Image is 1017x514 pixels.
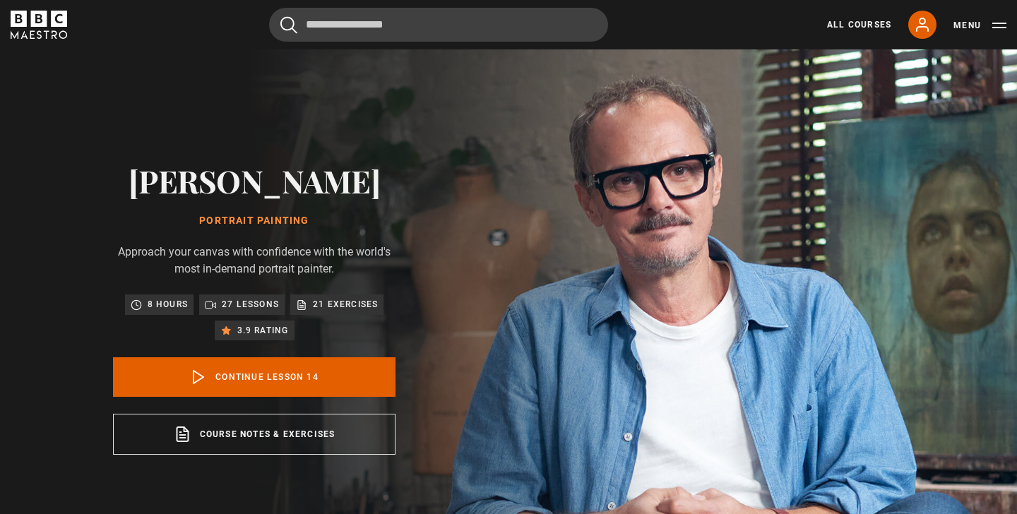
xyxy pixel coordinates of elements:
button: Toggle navigation [953,18,1006,32]
button: Submit the search query [280,16,297,34]
p: 21 exercises [313,297,378,311]
p: 8 hours [148,297,188,311]
input: Search [269,8,608,42]
h1: Portrait Painting [113,215,395,227]
a: All Courses [827,18,891,31]
a: Course notes & exercises [113,414,395,455]
p: 3.9 rating [237,323,289,337]
h2: [PERSON_NAME] [113,162,395,198]
p: 27 lessons [222,297,279,311]
p: Approach your canvas with confidence with the world's most in-demand portrait painter. [113,244,395,277]
a: Continue lesson 14 [113,357,395,397]
svg: BBC Maestro [11,11,67,39]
